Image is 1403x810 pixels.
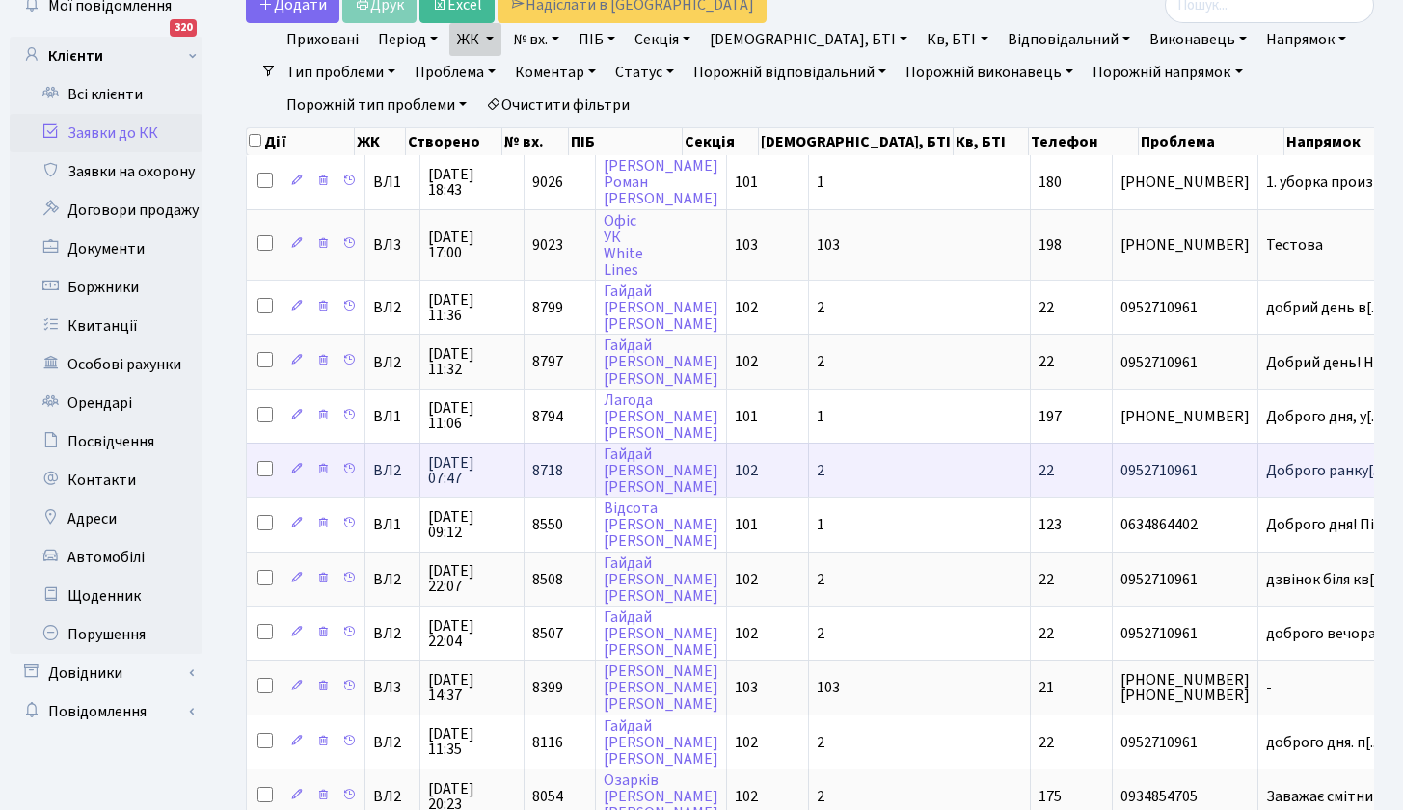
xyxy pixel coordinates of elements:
span: 101 [735,406,758,427]
span: 102 [735,460,758,481]
a: [PERSON_NAME][PERSON_NAME][PERSON_NAME] [604,661,718,715]
a: Орендарі [10,384,202,422]
span: 0952710961 [1120,355,1250,370]
span: 2 [817,352,824,373]
span: Доброго ранку[...] [1266,460,1388,481]
a: Тип проблеми [279,56,403,89]
a: Кв, БТІ [919,23,995,56]
span: 2 [817,623,824,644]
span: 8508 [532,569,563,590]
a: Виконавець [1142,23,1255,56]
span: Добрий день! На[...] [1266,352,1401,373]
a: Порожній тип проблеми [279,89,474,121]
a: Квитанції [10,307,202,345]
a: Гайдай[PERSON_NAME][PERSON_NAME] [604,444,718,498]
span: 180 [1039,172,1062,193]
a: Договори продажу [10,191,202,229]
th: Дії [247,128,355,155]
span: 8718 [532,460,563,481]
span: Доброго дня! Пі[...] [1266,514,1393,535]
span: 9026 [532,172,563,193]
span: [DATE] 17:00 [428,229,516,260]
span: дзвінок біля кв[...] [1266,569,1389,590]
div: 320 [170,19,197,37]
span: 102 [735,732,758,753]
th: [DEMOGRAPHIC_DATA], БТІ [759,128,954,155]
a: Відповідальний [1000,23,1138,56]
a: ПІБ [571,23,623,56]
span: 103 [817,677,840,698]
span: 0934854705 [1120,789,1250,804]
span: 0952710961 [1120,735,1250,750]
a: Документи [10,229,202,268]
span: 22 [1039,297,1054,318]
a: Гайдай[PERSON_NAME][PERSON_NAME] [604,715,718,769]
span: 0952710961 [1120,572,1250,587]
span: 0634864402 [1120,517,1250,532]
th: Телефон [1029,128,1139,155]
span: 0952710961 [1120,463,1250,478]
a: Контакти [10,461,202,499]
span: 8797 [532,352,563,373]
span: 103 [817,234,840,256]
a: Напрямок [1258,23,1354,56]
th: ПІБ [569,128,682,155]
span: [DATE] 11:06 [428,400,516,431]
span: ВЛ2 [373,626,412,641]
span: ВЛ1 [373,175,412,190]
th: Проблема [1139,128,1284,155]
span: Доброго дня, у[...] [1266,406,1386,427]
span: 22 [1039,732,1054,753]
a: Лагода[PERSON_NAME][PERSON_NAME] [604,390,718,444]
a: Особові рахунки [10,345,202,384]
span: 101 [735,172,758,193]
span: ВЛ2 [373,355,412,370]
span: 1 [817,172,824,193]
span: 102 [735,623,758,644]
span: Заважає смітник[...] [1266,786,1400,807]
span: 198 [1039,234,1062,256]
span: 22 [1039,569,1054,590]
a: Гайдай[PERSON_NAME][PERSON_NAME] [604,553,718,607]
a: Повідомлення [10,692,202,731]
span: 2 [817,297,824,318]
span: 2 [817,732,824,753]
a: Гайдай[PERSON_NAME][PERSON_NAME] [604,281,718,335]
span: 123 [1039,514,1062,535]
span: 8507 [532,623,563,644]
th: Кв, БТІ [954,128,1030,155]
a: Адреси [10,499,202,538]
span: [PHONE_NUMBER] [1120,409,1250,424]
a: Заявки до КК [10,114,202,152]
span: [DATE] 22:07 [428,563,516,594]
span: [DATE] 14:37 [428,672,516,703]
span: 8054 [532,786,563,807]
span: 8799 [532,297,563,318]
span: 9023 [532,234,563,256]
a: Щоденник [10,577,202,615]
span: 103 [735,234,758,256]
span: ВЛ3 [373,680,412,695]
a: Гайдай[PERSON_NAME][PERSON_NAME] [604,607,718,661]
span: ВЛ2 [373,463,412,478]
th: Секція [683,128,759,155]
a: Проблема [407,56,503,89]
span: [DATE] 11:32 [428,346,516,377]
a: ЖК [449,23,501,56]
span: ВЛ2 [373,300,412,315]
span: доброго вечора,[...] [1266,623,1399,644]
span: 8550 [532,514,563,535]
a: Секція [627,23,698,56]
span: [DATE] 22:04 [428,618,516,649]
span: 1 [817,514,824,535]
a: Всі клієнти [10,75,202,114]
span: ВЛ2 [373,789,412,804]
a: № вх. [505,23,567,56]
a: Приховані [279,23,366,56]
a: Клієнти [10,37,202,75]
span: 1. уборка произ[...] [1266,172,1392,193]
span: 22 [1039,352,1054,373]
th: ЖК [355,128,406,155]
a: Заявки на охорону [10,152,202,191]
span: 2 [817,569,824,590]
